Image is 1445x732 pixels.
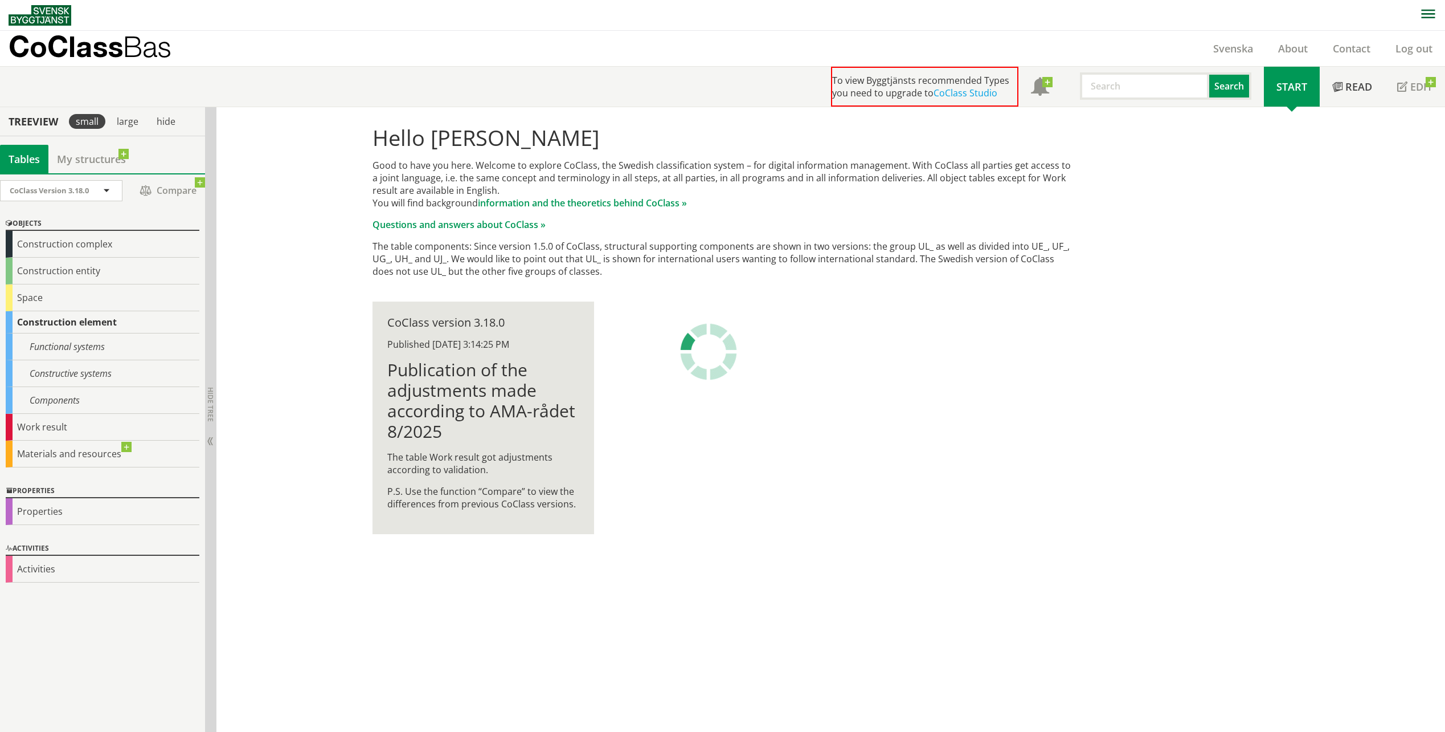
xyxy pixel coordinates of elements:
a: My structures [48,145,134,173]
div: Materials and resources [6,441,199,467]
h1: Hello [PERSON_NAME] [372,125,1073,150]
div: Construction entity [6,258,199,284]
span: Read [1345,80,1372,93]
div: Activities [6,556,199,583]
div: To view Byggtjänsts recommended Types you need to upgrade to [831,67,1018,107]
p: CoClass [9,40,171,53]
div: Space [6,284,199,311]
span: Edit [1410,80,1432,93]
h1: Publication of the adjustments made according to AMA-rådet 8/2025 [387,360,579,442]
div: Properties [6,485,199,498]
div: Construction element [6,311,199,334]
a: CoClassBas [9,31,196,66]
div: Published [DATE] 3:14:25 PM [387,338,579,351]
a: Edit [1385,67,1445,107]
div: hide [150,114,182,129]
img: Svensk Byggtjänst [9,5,71,26]
a: Log out [1383,42,1445,55]
div: Treeview [2,115,64,128]
a: Questions and answers about CoClass » [372,218,546,231]
div: Objects [6,217,199,231]
span: Compare [134,181,202,201]
span: CoClass Version 3.18.0 [10,185,89,196]
span: Start [1276,80,1307,93]
span: Notifications [1031,79,1049,97]
div: Activities [6,542,199,556]
span: Hide tree [206,387,215,422]
div: CoClass version 3.18.0 [387,316,579,329]
a: Start [1264,67,1320,107]
input: Search [1080,72,1209,100]
button: Search [1209,72,1251,100]
div: Components [6,387,199,414]
div: Properties [6,498,199,525]
span: Bas [123,30,171,63]
p: Good to have you here. Welcome to explore CoClass, the Swedish classification system – for digita... [372,159,1073,209]
div: Work result [6,414,199,441]
p: The table components: Since version 1.5.0 of CoClass, structural supporting components are shown ... [372,240,1073,278]
a: information and the theoretics behind CoClass » [478,197,687,209]
a: Contact [1320,42,1383,55]
div: large [110,114,145,129]
div: Construction complex [6,231,199,258]
a: CoClass Studio [934,87,997,99]
a: About [1266,42,1320,55]
a: Read [1320,67,1385,107]
img: Laddar [680,323,737,380]
p: P.S. Use the function “Compare” to view the differences from previous CoClass versions. [387,485,579,510]
div: Constructive systems [6,360,199,387]
p: The table Work result got adjustments according to validation. [387,451,579,476]
div: small [69,114,105,129]
div: Functional systems [6,334,199,360]
a: Svenska [1201,42,1266,55]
